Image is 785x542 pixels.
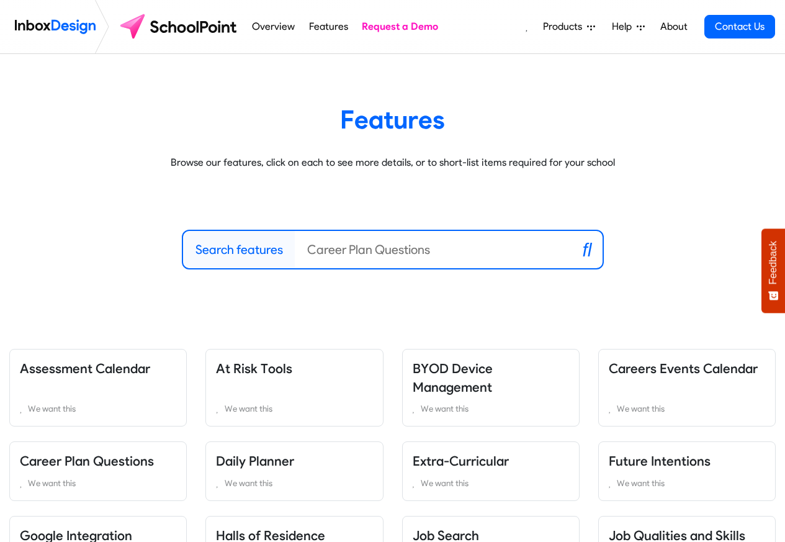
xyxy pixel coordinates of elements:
a: Contact Us [704,15,775,38]
input: Career Plan Questions [295,231,573,268]
a: Products [538,14,600,39]
div: Careers Events Calendar [589,349,785,427]
a: Help [607,14,650,39]
span: We want this [28,404,76,413]
a: We want this [413,476,569,490]
div: BYOD Device Management [393,349,589,427]
span: We want this [225,478,272,488]
a: Assessment Calendar [20,361,150,376]
span: We want this [225,404,272,413]
div: Extra-Curricular [393,441,589,501]
span: Help [612,19,637,34]
span: Feedback [768,241,779,284]
button: Feedback - Show survey [761,228,785,313]
a: About [657,14,691,39]
a: Careers Events Calendar [609,361,758,376]
a: We want this [20,401,176,416]
a: Features [305,14,351,39]
a: Daily Planner [216,453,294,469]
span: Products [543,19,587,34]
span: We want this [617,478,665,488]
a: BYOD Device Management [413,361,493,395]
a: We want this [609,476,765,490]
span: We want this [421,478,469,488]
a: We want this [20,476,176,490]
a: We want this [216,401,372,416]
div: Future Intentions [589,441,785,501]
a: We want this [609,401,765,416]
a: Overview [249,14,298,39]
span: We want this [28,478,76,488]
a: Career Plan Questions [20,453,154,469]
span: We want this [617,404,665,413]
a: At Risk Tools [216,361,292,376]
heading: Features [19,104,766,135]
img: schoolpoint logo [114,12,245,42]
div: At Risk Tools [196,349,392,427]
a: We want this [216,476,372,490]
a: Future Intentions [609,453,711,469]
span: We want this [421,404,469,413]
div: Daily Planner [196,441,392,501]
a: Extra-Curricular [413,453,509,469]
a: Request a Demo [359,14,442,39]
label: Search features [195,240,283,259]
a: We want this [413,401,569,416]
p: Browse our features, click on each to see more details, or to short-list items required for your ... [19,155,766,170]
